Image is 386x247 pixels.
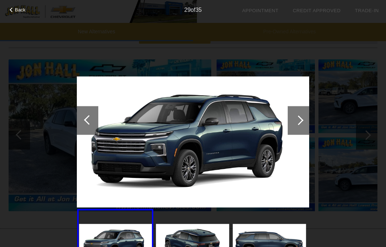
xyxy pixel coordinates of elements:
[15,7,26,13] span: Back
[293,8,341,13] a: Credit Approved
[355,8,379,13] a: Trade-In
[196,7,202,13] span: 35
[77,77,309,208] img: 1.jpg
[184,7,191,13] span: 29
[242,8,278,13] a: Appointment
